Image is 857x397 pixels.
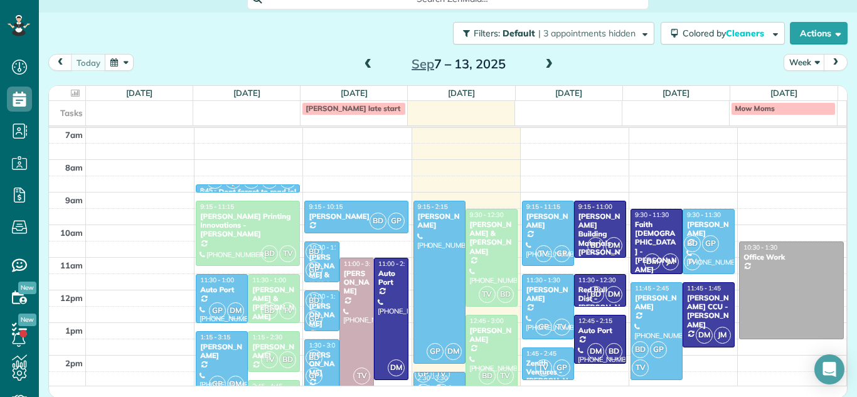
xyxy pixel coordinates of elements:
span: New [18,314,36,326]
div: [PERSON_NAME] Building Materials - [PERSON_NAME] [578,212,622,266]
span: GP [535,319,552,336]
span: BD [306,243,322,260]
span: 9:15 - 11:00 [578,203,612,211]
div: [PERSON_NAME] [469,326,514,344]
span: 9am [65,195,83,205]
button: next [824,54,848,71]
span: GP [702,235,719,252]
span: TV [553,319,570,336]
span: 11:30 - 1:30 [526,276,560,284]
span: BD [261,302,278,319]
span: BD [479,368,496,384]
div: [PERSON_NAME] [634,294,679,312]
span: DM [605,286,622,303]
span: 2pm [65,358,83,368]
div: Faith [DEMOGRAPHIC_DATA] - [PERSON_NAME] [634,220,679,274]
div: [PERSON_NAME] & [PERSON_NAME] [308,253,335,307]
div: Red Bull Dist - [PERSON_NAME] [578,285,622,322]
span: 2:45 - 4:45 [252,382,282,390]
span: 11:45 - 1:45 [687,284,721,292]
span: 1:45 - 2:45 [526,349,556,357]
span: 9:15 - 10:15 [309,203,343,211]
button: Week [784,54,825,71]
span: BD [279,351,296,368]
a: Filters: Default | 3 appointments hidden [447,22,654,45]
span: GP [427,343,444,360]
span: TV [535,359,552,376]
span: 12:45 - 3:00 [470,317,504,325]
div: [PERSON_NAME] Printing Innovations - [PERSON_NAME] [200,212,296,239]
span: 11:45 - 2:45 [635,284,669,292]
span: 9:30 - 12:30 [470,211,504,219]
span: BD [370,213,386,230]
div: [PERSON_NAME] & [PERSON_NAME] [252,285,296,322]
span: 9:15 - 11:15 [526,203,560,211]
span: 9:30 - 11:30 [687,211,721,219]
span: TV [497,368,514,384]
span: 10am [60,228,83,238]
span: TV [279,302,296,319]
span: Cleaners [726,28,766,39]
span: GP [306,262,322,278]
span: DM [227,376,244,393]
span: JM [714,327,731,344]
div: [PERSON_NAME] [526,212,570,230]
span: 1:15 - 3:15 [200,333,230,341]
span: DM [445,343,462,360]
span: Colored by [683,28,769,39]
span: TV [632,359,649,376]
span: 12:45 - 2:15 [578,317,612,325]
span: 11:30 - 1:00 [252,276,286,284]
div: [PERSON_NAME] [417,212,462,230]
button: Filters: Default | 3 appointments hidden [453,22,654,45]
span: New [18,282,36,294]
span: BD [587,286,604,303]
small: 2 [225,179,241,191]
div: [PERSON_NAME] & [PERSON_NAME] [469,220,514,257]
span: DM [605,237,622,254]
div: [PERSON_NAME] [308,212,405,221]
span: DM [388,359,405,376]
span: Mow Moms [735,103,774,113]
span: Filters: [474,28,500,39]
button: Colored byCleaners [661,22,785,45]
span: GP [415,366,432,383]
span: 1:15 - 2:30 [252,333,282,341]
a: [DATE] [555,88,582,98]
span: Default [503,28,536,39]
span: 9:30 - 11:30 [635,211,669,219]
span: DM [644,253,661,270]
span: TV [433,366,450,383]
span: GP [388,213,405,230]
span: 7am [65,130,83,140]
span: 11am [60,260,83,270]
span: DM [696,327,713,344]
span: 11:00 - 2:45 [378,260,412,268]
span: GP [306,368,322,384]
span: BD [684,235,701,252]
span: 12pm [60,293,83,303]
span: TV [479,286,496,303]
a: [DATE] [448,88,475,98]
button: prev [48,54,72,71]
span: 10:30 - 1:30 [743,243,777,251]
span: GP [553,359,570,376]
span: GP [209,376,226,393]
span: BD [632,341,649,358]
span: TV [535,245,552,262]
span: TV [684,253,701,270]
span: BD [587,237,604,254]
a: [DATE] [341,88,368,98]
div: Auto Port [200,285,244,294]
span: TV [353,368,370,384]
div: [PERSON_NAME] [200,342,244,361]
a: [DATE] [126,88,153,98]
span: BD [261,245,278,262]
button: today [71,54,106,71]
span: BD [497,286,514,303]
span: 11:00 - 3:00 [344,260,378,268]
span: BD [605,343,622,360]
span: Sep [412,56,434,71]
span: 9:15 - 11:15 [200,203,234,211]
div: Office Work [743,253,839,262]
